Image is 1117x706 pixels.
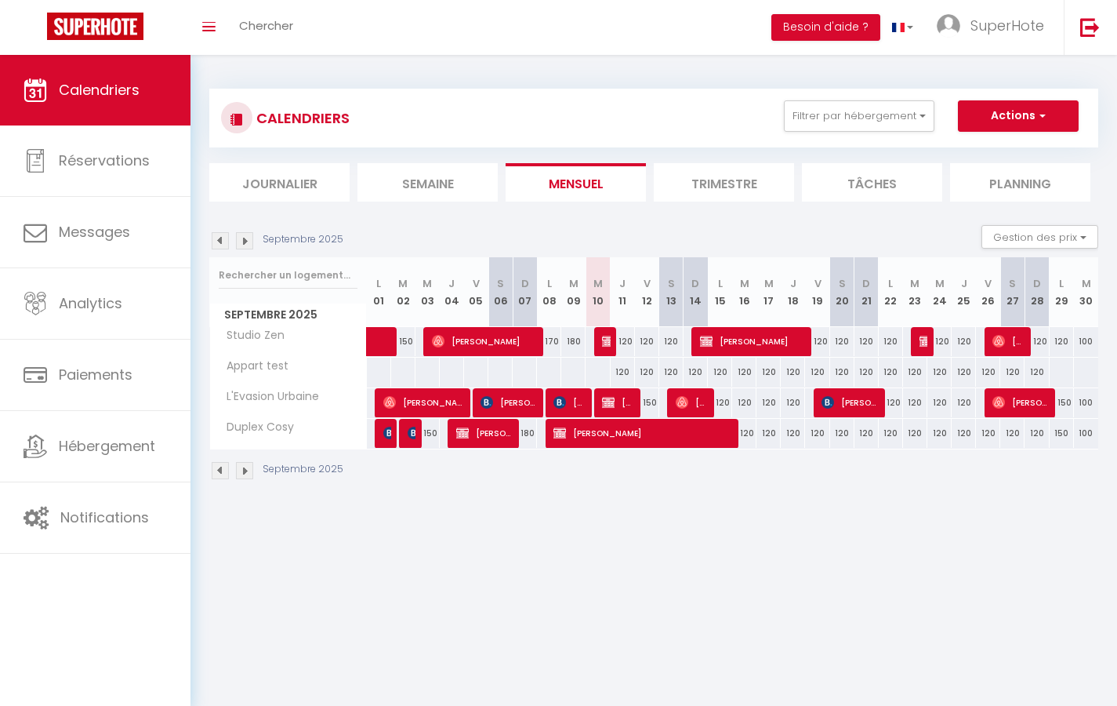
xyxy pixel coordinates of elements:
div: 150 [1050,419,1074,448]
span: [PERSON_NAME] [919,326,927,356]
span: [PERSON_NAME] [992,326,1025,356]
abbr: M [935,276,945,291]
div: 120 [927,358,952,387]
div: 120 [1025,358,1049,387]
span: [PERSON_NAME] [553,388,586,417]
li: Tâches [802,163,942,202]
div: 120 [879,358,903,387]
div: 120 [879,419,903,448]
input: Rechercher un logement... [219,261,357,289]
th: 05 [464,257,488,327]
div: 120 [611,327,635,356]
abbr: L [547,276,552,291]
span: [PERSON_NAME] [456,418,513,448]
abbr: S [839,276,846,291]
abbr: L [376,276,381,291]
span: Calendriers [59,80,140,100]
div: 120 [976,358,1000,387]
abbr: D [1033,276,1041,291]
div: 120 [927,327,952,356]
div: 120 [952,388,976,417]
abbr: V [814,276,821,291]
div: 120 [903,388,927,417]
abbr: D [521,276,529,291]
div: 150 [1050,388,1074,417]
span: [PERSON_NAME] [700,326,805,356]
span: Paiements [59,365,132,384]
abbr: J [961,276,967,291]
th: 16 [732,257,756,327]
span: [PERSON_NAME] [602,388,634,417]
div: 120 [952,327,976,356]
li: Mensuel [506,163,646,202]
abbr: S [1009,276,1016,291]
abbr: M [1082,276,1091,291]
div: 120 [952,358,976,387]
abbr: M [398,276,408,291]
div: 120 [684,358,708,387]
th: 20 [830,257,854,327]
th: 01 [367,257,391,327]
span: [PERSON_NAME] [553,418,731,448]
th: 17 [756,257,781,327]
div: 120 [927,419,952,448]
abbr: M [764,276,774,291]
img: logout [1080,17,1100,37]
div: 120 [732,358,756,387]
th: 14 [684,257,708,327]
div: 170 [537,327,561,356]
p: Septembre 2025 [263,232,343,247]
div: 120 [952,419,976,448]
div: 120 [854,358,879,387]
span: Réservations [59,151,150,170]
div: 120 [635,358,659,387]
th: 25 [952,257,976,327]
th: 29 [1050,257,1074,327]
abbr: L [888,276,893,291]
div: 120 [903,419,927,448]
span: [PERSON_NAME] [821,388,878,417]
th: 21 [854,257,879,327]
th: 02 [391,257,415,327]
li: Trimestre [654,163,794,202]
div: 120 [756,419,781,448]
abbr: D [862,276,870,291]
button: Ouvrir le widget de chat LiveChat [13,6,60,53]
abbr: J [790,276,796,291]
span: [PERSON_NAME] [432,326,537,356]
th: 22 [879,257,903,327]
div: 150 [635,388,659,417]
img: Super Booking [47,13,143,40]
div: 120 [927,388,952,417]
th: 13 [659,257,684,327]
button: Filtrer par hébergement [784,100,934,132]
div: 120 [708,358,732,387]
span: Duplex Cosy [212,419,298,436]
div: 150 [415,419,440,448]
abbr: M [910,276,919,291]
div: 120 [781,358,805,387]
th: 19 [805,257,829,327]
abbr: V [985,276,992,291]
h3: CALENDRIERS [252,100,350,136]
th: 03 [415,257,440,327]
abbr: M [423,276,432,291]
div: 120 [854,419,879,448]
div: 120 [659,358,684,387]
div: 120 [732,388,756,417]
th: 09 [561,257,586,327]
th: 24 [927,257,952,327]
abbr: M [569,276,578,291]
abbr: L [1059,276,1064,291]
div: 120 [756,388,781,417]
div: 120 [756,358,781,387]
div: 120 [611,358,635,387]
div: 120 [708,388,732,417]
abbr: J [448,276,455,291]
abbr: S [497,276,504,291]
span: Studio Zen [212,327,288,344]
abbr: L [718,276,723,291]
div: 120 [805,358,829,387]
span: [PERSON_NAME] [602,326,610,356]
div: 100 [1074,388,1098,417]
